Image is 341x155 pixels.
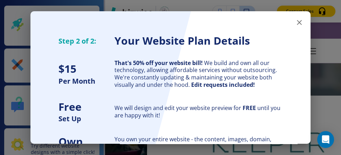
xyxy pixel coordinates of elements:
strong: FREE [243,104,256,112]
div: We build and own all our technology, allowing affordable services without outsourcing. We're cons... [114,59,283,89]
strong: Free [58,99,82,114]
h5: Set Up [58,114,114,123]
div: We will design and edit your website preview for until you are happy with it! [114,104,283,119]
div: Open Intercom Messenger [317,131,334,148]
h3: Your Website Plan Details [114,34,283,48]
strong: Edit requests included! [191,81,255,89]
strong: $ 15 [58,62,76,76]
h5: Per Month [58,76,114,86]
strong: Own [58,134,83,149]
strong: That's 50% off your website bill! [114,59,203,67]
h5: Step 2 of 2: [58,36,114,46]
